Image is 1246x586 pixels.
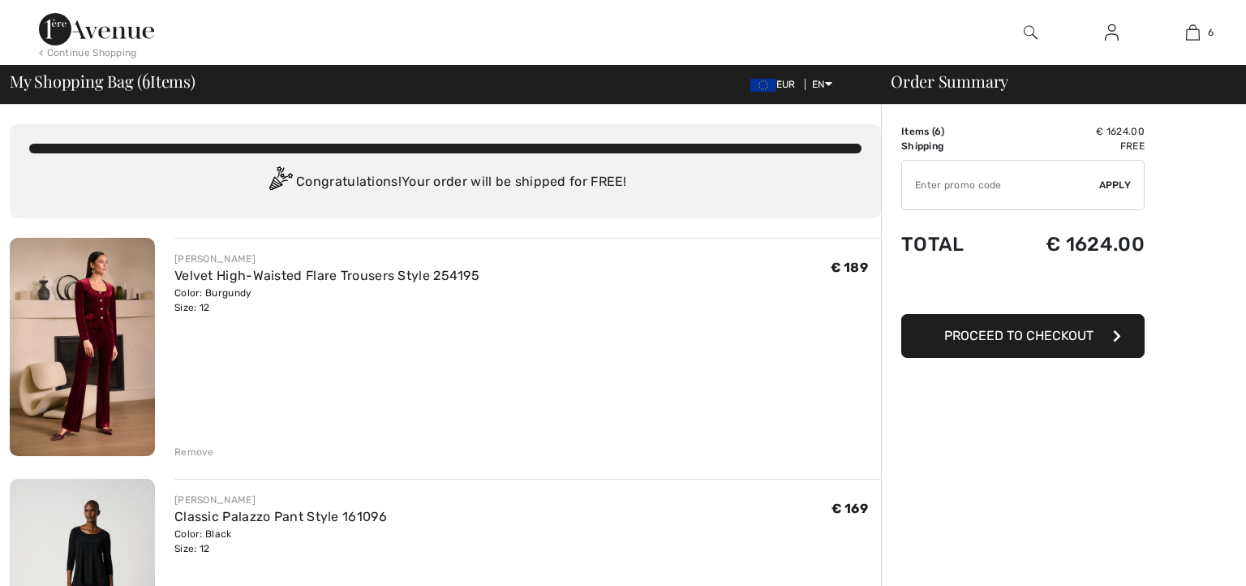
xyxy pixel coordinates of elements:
div: Color: Black Size: 12 [174,527,387,556]
img: 1ère Avenue [39,13,154,45]
a: Velvet High-Waisted Flare Trousers Style 254195 [174,268,479,283]
span: EUR [750,79,802,90]
td: Items ( ) [901,124,996,139]
input: Promo code [902,161,1099,209]
a: Classic Palazzo Pant Style 161096 [174,509,387,524]
span: My Shopping Bag ( Items) [10,73,195,89]
td: € 1624.00 [996,217,1145,272]
div: [PERSON_NAME] [174,493,387,507]
td: Shipping [901,139,996,153]
span: 6 [934,126,941,137]
span: EN [812,79,832,90]
img: My Bag [1186,23,1200,42]
span: 6 [1208,25,1214,40]
img: My Info [1105,23,1119,42]
iframe: PayPal [901,272,1145,308]
img: Congratulation2.svg [264,166,296,199]
img: Velvet High-Waisted Flare Trousers Style 254195 [10,238,155,456]
div: Remove [174,445,214,459]
div: Color: Burgundy Size: 12 [174,286,479,315]
span: € 169 [831,501,869,516]
div: [PERSON_NAME] [174,252,479,266]
a: Sign In [1092,23,1132,43]
a: 6 [1153,23,1232,42]
div: Congratulations! Your order will be shipped for FREE! [29,166,861,199]
button: Proceed to Checkout [901,314,1145,358]
img: search the website [1024,23,1038,42]
td: Free [996,139,1145,153]
td: Total [901,217,996,272]
span: € 189 [831,260,869,275]
img: Euro [750,79,776,92]
span: Apply [1099,178,1132,192]
td: € 1624.00 [996,124,1145,139]
span: Proceed to Checkout [944,328,1093,343]
div: < Continue Shopping [39,45,137,60]
div: Order Summary [871,73,1236,89]
span: 6 [142,69,150,90]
